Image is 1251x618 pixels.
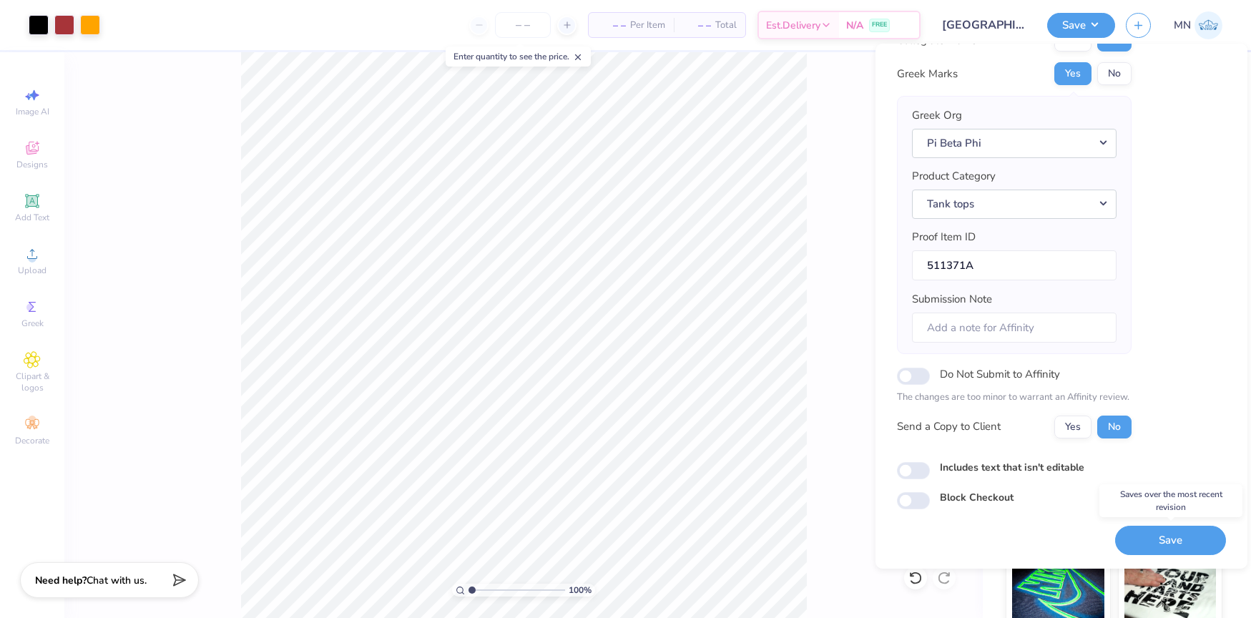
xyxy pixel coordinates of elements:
span: FREE [872,20,887,30]
p: The changes are too minor to warrant an Affinity review. [897,391,1132,405]
button: Pi Beta Phi [912,129,1117,158]
div: Send a Copy to Client [897,418,1001,435]
span: Per Item [630,18,665,33]
div: Greek Marks [897,66,958,82]
span: Designs [16,159,48,170]
span: MN [1174,17,1191,34]
button: Save [1115,526,1226,555]
div: Saves over the most recent revision [1099,484,1242,517]
button: Save [1047,13,1115,38]
input: Add a note for Affinity [912,313,1117,343]
button: No [1097,416,1132,438]
button: No [1097,62,1132,85]
button: Yes [1054,62,1091,85]
input: – – [495,12,551,38]
label: Greek Org [912,107,962,124]
span: Greek [21,318,44,329]
button: Tank tops [912,190,1117,219]
span: 100 % [569,584,592,597]
button: Yes [1054,416,1091,438]
strong: Need help? [35,574,87,587]
span: N/A [846,18,863,33]
label: Includes text that isn't editable [940,460,1084,475]
div: Enter quantity to see the price. [446,46,591,67]
input: Untitled Design [931,11,1036,39]
span: Decorate [15,435,49,446]
span: – – [682,18,711,33]
span: Chat with us. [87,574,147,587]
img: Mark Navarro [1194,11,1222,39]
span: Add Text [15,212,49,223]
span: Clipart & logos [7,371,57,393]
span: Total [715,18,737,33]
label: Submission Note [912,291,992,308]
span: – – [597,18,626,33]
label: Block Checkout [940,490,1014,505]
span: Est. Delivery [766,18,820,33]
label: Proof Item ID [912,229,976,245]
label: Product Category [912,168,996,185]
span: Upload [18,265,46,276]
span: Image AI [16,106,49,117]
label: Do Not Submit to Affinity [940,365,1060,383]
a: MN [1174,11,1222,39]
